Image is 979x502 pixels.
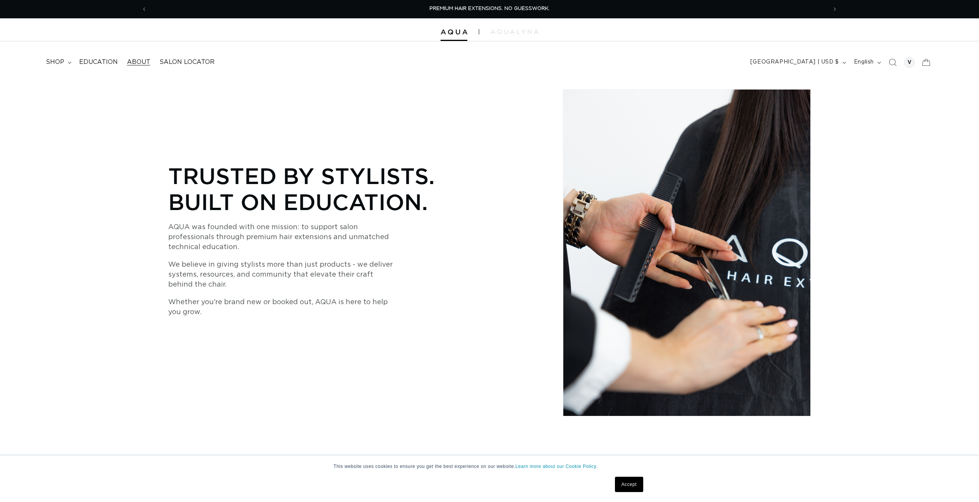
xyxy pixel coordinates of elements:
[122,54,155,71] a: About
[516,464,598,469] a: Learn more about our Cookie Policy.
[854,58,874,66] span: English
[441,29,467,35] img: Aqua Hair Extensions
[429,6,550,11] span: PREMIUM HAIR EXTENSIONS. NO GUESSWORK.
[168,222,398,252] p: AQUA was founded with one mission: to support salon professionals through premium hair extensions...
[168,297,398,317] p: Whether you’re brand new or booked out, AQUA is here to help you grow.
[136,2,153,16] button: Previous announcement
[750,58,839,66] span: [GEOGRAPHIC_DATA] | USD $
[155,54,219,71] a: Salon Locator
[491,29,538,34] img: aqualyna.com
[168,163,459,215] p: Trusted by Stylists. Built on Education.
[46,58,64,66] span: shop
[333,463,646,470] p: This website uses cookies to ensure you get the best experience on our website.
[75,54,122,71] a: Education
[826,2,843,16] button: Next announcement
[41,54,75,71] summary: shop
[884,54,901,71] summary: Search
[746,55,849,70] button: [GEOGRAPHIC_DATA] | USD $
[127,58,150,66] span: About
[159,58,215,66] span: Salon Locator
[168,260,398,290] p: We believe in giving stylists more than just products - we deliver systems, resources, and commun...
[79,58,118,66] span: Education
[615,477,643,492] a: Accept
[849,55,884,70] button: English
